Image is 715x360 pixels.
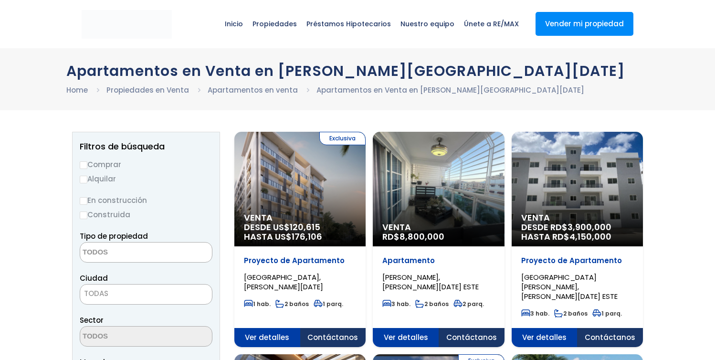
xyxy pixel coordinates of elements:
p: Apartamento [382,256,494,265]
span: Ver detalles [234,328,300,347]
input: En construcción [80,197,87,205]
a: Vender mi propiedad [536,12,633,36]
span: 2 baños [415,300,449,308]
span: Contáctanos [577,328,643,347]
input: Construida [80,212,87,219]
span: TODAS [84,288,108,298]
span: Exclusiva [319,132,366,145]
span: Tipo de propiedad [80,231,148,241]
span: Propiedades [248,10,302,38]
a: Exclusiva Venta DESDE US$120,615 HASTA US$176,106Proyecto de Apartamento[GEOGRAPHIC_DATA], [PERSO... [234,132,366,347]
a: Venta DESDE RD$3,900,000 HASTA RD$4,150,000Proyecto de Apartamento[GEOGRAPHIC_DATA][PERSON_NAME],... [512,132,643,347]
span: 2 parq. [453,300,484,308]
span: 1 parq. [592,309,622,318]
span: Sector [80,315,104,325]
label: Alquilar [80,173,212,185]
span: 120,615 [290,221,320,233]
span: HASTA RD$ [521,232,633,242]
span: DESDE RD$ [521,222,633,242]
img: remax-metropolitana-logo [82,10,172,39]
span: Venta [244,213,356,222]
span: HASTA US$ [244,232,356,242]
span: 2 baños [275,300,309,308]
span: Ver detalles [512,328,578,347]
textarea: Search [80,327,173,347]
span: [GEOGRAPHIC_DATA][PERSON_NAME], [PERSON_NAME][DATE] ESTE [521,272,618,301]
li: Apartamentos en Venta en [PERSON_NAME][GEOGRAPHIC_DATA][DATE] [316,84,584,96]
span: 8,800,000 [400,231,444,243]
a: Apartamentos en venta [208,85,298,95]
span: Contáctanos [439,328,505,347]
p: Proyecto de Apartamento [521,256,633,265]
h1: Apartamentos en Venta en [PERSON_NAME][GEOGRAPHIC_DATA][DATE] [66,63,649,79]
span: Contáctanos [300,328,366,347]
span: 3 hab. [521,309,549,318]
span: 1 hab. [244,300,271,308]
span: Nuestro equipo [396,10,459,38]
span: 176,106 [292,231,322,243]
span: [PERSON_NAME], [PERSON_NAME][DATE] ESTE [382,272,479,292]
input: Alquilar [80,176,87,183]
span: TODAS [80,287,212,300]
span: Venta [521,213,633,222]
span: RD$ [382,231,444,243]
a: Venta RD$8,800,000Apartamento[PERSON_NAME], [PERSON_NAME][DATE] ESTE3 hab.2 baños2 parq. Ver deta... [373,132,504,347]
label: En construcción [80,194,212,206]
input: Comprar [80,161,87,169]
span: Ciudad [80,273,108,283]
a: Home [66,85,88,95]
span: [GEOGRAPHIC_DATA], [PERSON_NAME][DATE] [244,272,323,292]
span: Venta [382,222,494,232]
label: Comprar [80,159,212,170]
span: 3,900,000 [568,221,611,233]
label: Construida [80,209,212,221]
span: Únete a RE/MAX [459,10,524,38]
span: 2 baños [554,309,588,318]
span: 4,150,000 [569,231,611,243]
h2: Filtros de búsqueda [80,142,212,151]
span: TODAS [80,284,212,305]
span: 1 parq. [314,300,343,308]
span: DESDE US$ [244,222,356,242]
textarea: Search [80,243,173,263]
span: 3 hab. [382,300,410,308]
span: Préstamos Hipotecarios [302,10,396,38]
p: Proyecto de Apartamento [244,256,356,265]
a: Propiedades en Venta [106,85,189,95]
span: Ver detalles [373,328,439,347]
span: Inicio [220,10,248,38]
